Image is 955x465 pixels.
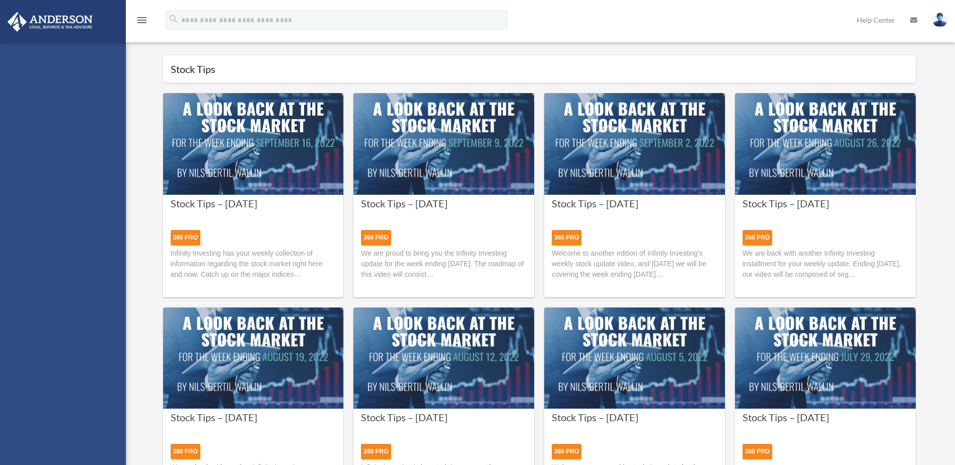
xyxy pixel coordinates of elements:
[171,248,336,280] p: Infinity Investing has your weekly collection of information regarding the stock market right her...
[361,230,391,246] div: 360 PRO
[552,230,581,246] div: 360 PRO
[171,63,908,75] h1: Stock Tips
[743,248,908,280] p: We are back with another Infinity Investing installment for your weekly update. Ending [DATE], ou...
[552,248,717,280] p: Welcome to another edition of Infinity Investing’s weekly stock update video, and [DATE] we will ...
[743,411,908,436] a: Stock Tips – [DATE]
[171,444,200,459] div: 360 PRO
[136,14,148,26] i: menu
[5,12,96,32] img: Anderson Advisors Platinum Portal
[361,197,527,222] a: Stock Tips – [DATE]
[932,13,947,27] img: User Pic
[171,230,200,246] div: 360 PRO
[552,197,717,222] a: Stock Tips – [DATE]
[552,411,717,436] a: Stock Tips – [DATE]
[171,411,336,436] a: Stock Tips – [DATE]
[163,93,344,195] img: Stock Tips - September 16, 2022
[743,230,772,246] div: 360 PRO
[743,197,908,222] a: Stock Tips – [DATE]
[361,411,527,436] a: Stock Tips – [DATE]
[171,197,336,222] a: Stock Tips – [DATE]
[361,444,391,459] div: 360 PRO
[361,248,527,280] p: We are proud to bring you the Infinity Investing update for the week ending [DATE]. The roadmap o...
[552,444,581,459] div: 360 PRO
[743,444,772,459] div: 360 PRO
[168,14,179,25] i: search
[136,18,148,26] a: menu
